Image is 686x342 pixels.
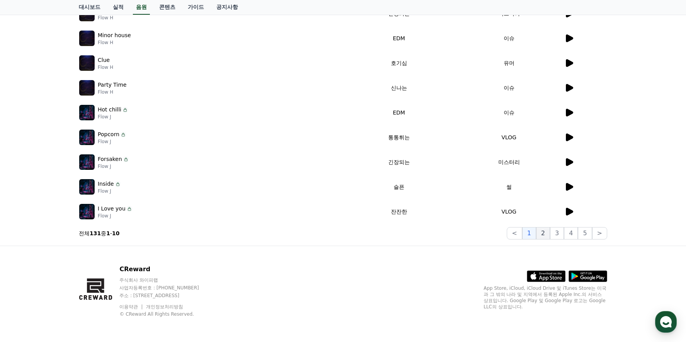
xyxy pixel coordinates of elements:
[90,230,101,236] strong: 131
[98,39,131,46] p: Flow H
[507,227,522,239] button: <
[106,230,110,236] strong: 1
[79,130,95,145] img: music
[344,150,454,174] td: 긴장되는
[98,89,127,95] p: Flow H
[98,81,127,89] p: Party Time
[454,75,564,100] td: 이슈
[98,188,121,194] p: Flow J
[51,245,100,265] a: 대화
[98,139,126,145] p: Flow J
[344,51,454,75] td: 호기심
[98,180,114,188] p: Inside
[79,80,95,96] img: music
[79,105,95,120] img: music
[146,304,183,310] a: 개인정보처리방침
[454,150,564,174] td: 미스터리
[79,229,120,237] p: 전체 중 -
[79,31,95,46] img: music
[98,155,122,163] p: Forsaken
[344,125,454,150] td: 통통튀는
[344,100,454,125] td: EDM
[98,205,126,213] p: I Love you
[24,257,29,263] span: 홈
[119,257,129,263] span: 설정
[2,245,51,265] a: 홈
[484,285,607,310] p: App Store, iCloud, iCloud Drive 및 iTunes Store는 미국과 그 밖의 나라 및 지역에서 등록된 Apple Inc.의 서비스 상표입니다. Goo...
[79,154,95,170] img: music
[79,55,95,71] img: music
[98,31,131,39] p: Minor house
[454,100,564,125] td: 이슈
[550,227,564,239] button: 3
[119,277,214,283] p: 주식회사 와이피랩
[98,106,121,114] p: Hot chilli
[98,114,128,120] p: Flow J
[119,265,214,274] p: CReward
[454,174,564,199] td: 썰
[454,51,564,75] td: 유머
[454,125,564,150] td: VLOG
[98,64,113,70] p: Flow H
[119,292,214,299] p: 주소 : [STREET_ADDRESS]
[98,15,113,21] p: Flow H
[79,179,95,195] img: music
[79,204,95,219] img: music
[344,174,454,199] td: 슬픈
[344,199,454,224] td: 잔잔한
[98,163,129,169] p: Flow J
[119,304,144,310] a: 이용약관
[564,227,578,239] button: 4
[522,227,536,239] button: 1
[119,311,214,317] p: © CReward All Rights Reserved.
[112,230,119,236] strong: 10
[98,56,110,64] p: Clue
[454,199,564,224] td: VLOG
[98,130,119,139] p: Popcorn
[71,257,80,263] span: 대화
[98,213,132,219] p: Flow J
[100,245,148,265] a: 설정
[578,227,592,239] button: 5
[344,26,454,51] td: EDM
[536,227,550,239] button: 2
[344,75,454,100] td: 신나는
[454,26,564,51] td: 이슈
[119,285,214,291] p: 사업자등록번호 : [PHONE_NUMBER]
[592,227,607,239] button: >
